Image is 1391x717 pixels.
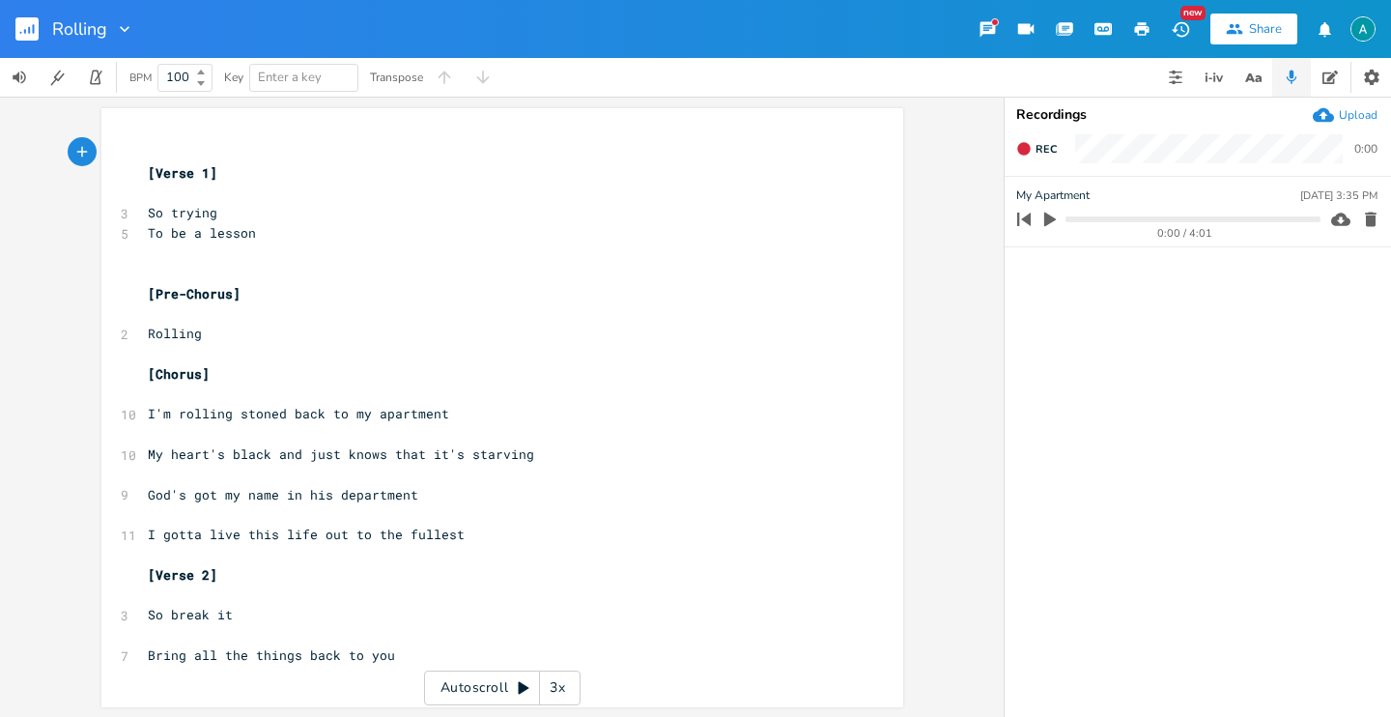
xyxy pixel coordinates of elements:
span: So trying [148,204,217,221]
div: Share [1249,20,1282,38]
span: Bring all the things back to you [148,646,395,664]
span: Rec [1036,142,1057,157]
span: [Verse 2] [148,566,217,584]
div: Key [224,72,243,83]
span: So break it [148,606,233,623]
img: Alex [1350,16,1376,42]
div: [DATE] 3:35 PM [1300,190,1377,201]
div: 3x [540,671,575,705]
span: My heart's black and just knows that it's starving [148,445,534,463]
div: Autoscroll [424,671,581,705]
button: Upload [1313,104,1377,126]
span: God's got my name in his department [148,486,418,503]
span: Rolling [52,20,107,38]
div: 0:00 / 4:01 [1050,228,1320,239]
span: My Apartment [1016,186,1090,205]
span: I gotta live this life out to the fullest [148,526,465,543]
div: New [1180,6,1206,20]
div: BPM [129,72,152,83]
span: [Verse 1] [148,164,217,182]
span: Enter a key [258,69,322,86]
span: To be a lesson [148,224,256,242]
button: New [1161,12,1200,46]
div: 0:00 [1354,143,1377,155]
button: Rec [1008,133,1065,164]
div: Upload [1339,107,1377,123]
div: Transpose [370,72,423,83]
span: Rolling [148,325,202,342]
span: [Chorus] [148,365,210,383]
span: [Pre-Chorus] [148,285,241,302]
div: Recordings [1016,108,1379,122]
button: Share [1210,14,1297,44]
span: I'm rolling stoned back to my apartment [148,405,449,422]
